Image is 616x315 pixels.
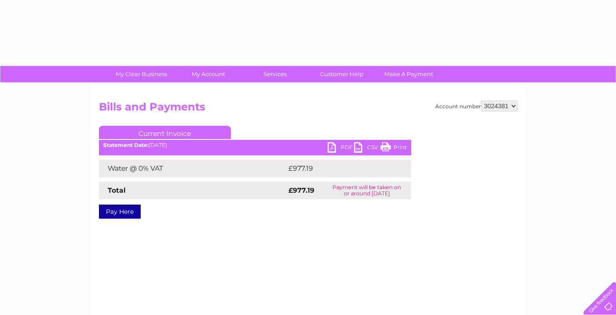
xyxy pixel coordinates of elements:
td: £977.19 [286,160,395,177]
td: Payment will be taken on or around [DATE] [323,182,411,199]
div: [DATE] [99,142,411,148]
a: Services [239,66,311,82]
a: Make A Payment [372,66,445,82]
a: My Account [172,66,244,82]
strong: Total [108,186,126,194]
a: CSV [354,142,380,155]
a: Print [380,142,407,155]
strong: £977.19 [288,186,314,194]
h2: Bills and Payments [99,101,518,117]
b: Statement Date: [103,142,149,148]
a: Customer Help [306,66,378,82]
td: Water @ 0% VAT [99,160,286,177]
a: Current Invoice [99,126,231,139]
a: Pay Here [99,205,141,219]
div: Account number [435,101,518,111]
a: PDF [328,142,354,155]
a: My Clear Business [105,66,178,82]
